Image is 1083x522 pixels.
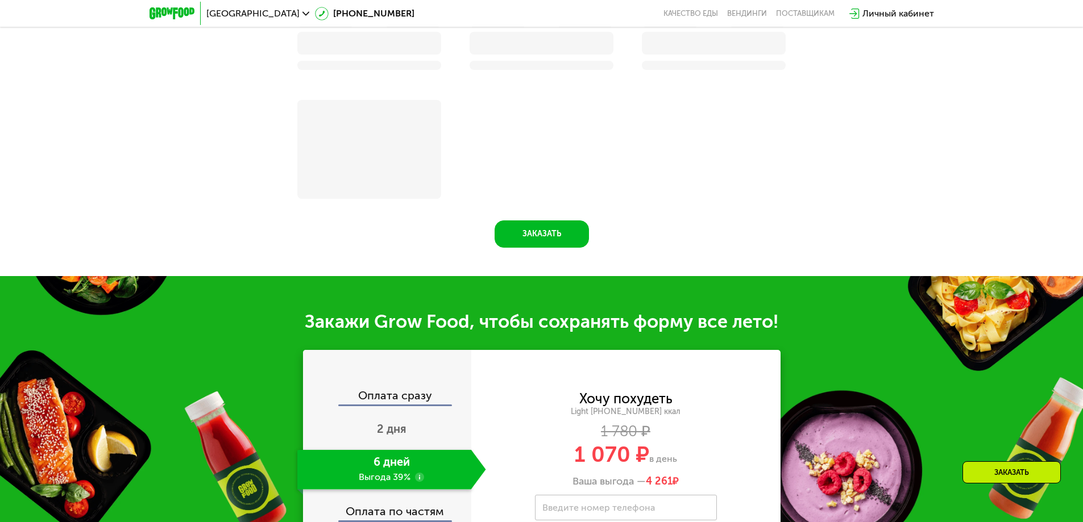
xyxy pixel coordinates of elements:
div: Оплата по частям [304,494,471,520]
div: Личный кабинет [862,7,934,20]
div: 1 780 ₽ [471,425,781,438]
button: Заказать [495,220,589,248]
label: Введите номер телефона [542,504,655,511]
div: Оплата сразу [304,390,471,404]
span: в день [649,453,677,464]
a: Качество еды [663,9,718,18]
span: 2 дня [377,422,406,436]
a: [PHONE_NUMBER] [315,7,414,20]
span: 4 261 [646,475,673,487]
div: Light [PHONE_NUMBER] ккал [471,407,781,417]
a: Вендинги [727,9,767,18]
div: поставщикам [776,9,835,18]
span: ₽ [646,475,679,488]
span: [GEOGRAPHIC_DATA] [206,9,300,18]
span: 1 070 ₽ [574,441,649,467]
div: Заказать [962,461,1061,483]
div: Ваша выгода — [471,475,781,488]
div: Хочу похудеть [579,392,673,405]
